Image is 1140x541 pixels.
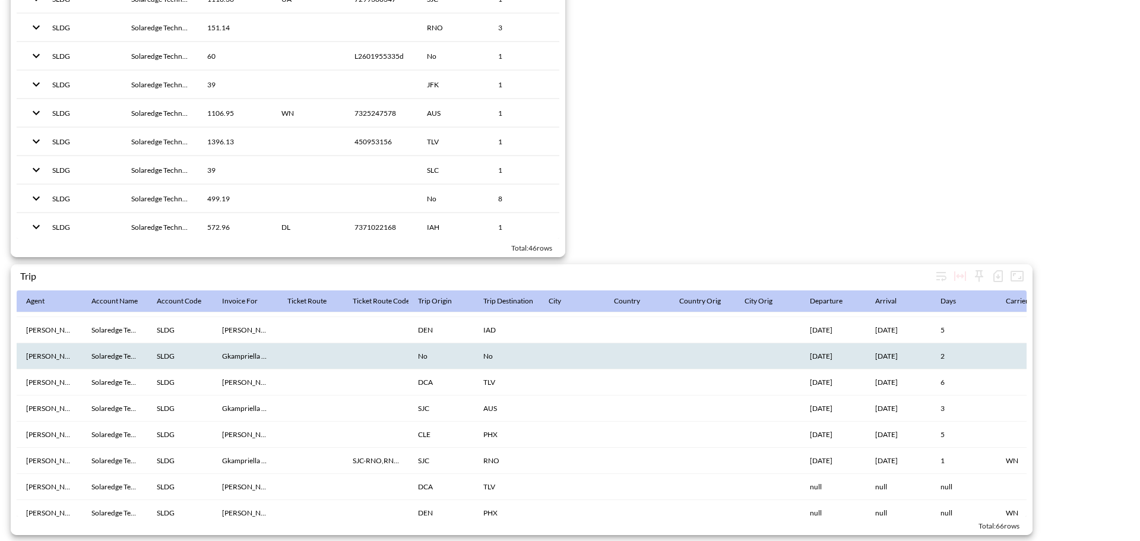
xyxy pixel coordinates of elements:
[26,217,46,237] button: expand row
[474,500,539,526] th: PHX
[800,396,866,422] th: 10/09/2025
[43,213,121,241] th: SLDG
[931,369,996,396] th: 6
[474,369,539,396] th: TLV
[213,317,278,343] th: Evan Censky
[417,14,489,42] th: RNO
[474,396,539,422] th: AUS
[408,474,474,500] th: DCA
[82,474,147,500] th: Solaredge Technologies Inc
[213,422,278,448] th: Michael Tanza
[978,521,1019,530] span: Total: 66 rows
[122,42,198,70] th: Solaredge Technologies Inc
[198,42,272,70] th: 60
[489,14,559,42] th: 3
[272,213,345,241] th: DL
[26,188,46,208] button: expand row
[82,500,147,526] th: Solaredge Technologies Inc
[198,185,272,213] th: 499.19
[417,99,489,127] th: AUS
[213,474,278,500] th: Elizabeth Reicherts
[931,317,996,343] th: 5
[147,422,213,448] th: SLDG
[17,396,82,422] th: Victoria Rogov
[417,71,489,99] th: JFK
[418,294,467,308] span: Trip Origin
[122,156,198,184] th: Solaredge Technologies Inc
[43,128,121,156] th: SLDG
[810,294,858,308] span: Departure
[408,500,474,526] th: DEN
[17,500,82,526] th: Kim Dobson
[345,99,417,127] th: 7325247578
[198,14,272,42] th: 151.14
[745,294,788,308] span: City Orig
[408,317,474,343] th: DEN
[147,396,213,422] th: SLDG
[489,42,559,70] th: 1
[147,448,213,474] th: SLDG
[272,99,345,127] th: WN
[198,213,272,241] th: 572.96
[489,213,559,241] th: 1
[489,185,559,213] th: 8
[408,448,474,474] th: SJC
[474,422,539,448] th: PHX
[940,294,971,308] span: Days
[489,156,559,184] th: 1
[198,71,272,99] th: 39
[26,103,46,123] button: expand row
[222,294,273,308] span: Invoice For
[679,294,721,308] div: Country Orig
[931,422,996,448] th: 5
[122,99,198,127] th: Solaredge Technologies Inc
[43,71,121,99] th: SLDG
[147,369,213,396] th: SLDG
[932,267,951,286] div: Wrap text
[408,343,474,369] th: No
[931,396,996,422] th: 3
[157,294,201,308] div: Account Code
[198,156,272,184] th: 39
[17,422,82,448] th: Victoria Rogov
[43,14,121,42] th: SLDG
[483,294,549,308] span: Trip Destination
[43,185,121,213] th: SLDG
[931,500,996,526] th: null
[866,500,931,526] th: null
[951,267,970,286] div: Toggle table layout between fixed and auto (default: auto)
[489,128,559,156] th: 1
[287,294,327,308] div: Ticket Route
[345,42,417,70] th: L2601955335d
[157,294,217,308] span: Account Code
[287,294,342,308] span: Ticket Route
[43,99,121,127] th: SLDG
[26,131,46,151] button: expand row
[198,99,272,127] th: 1106.95
[474,317,539,343] th: IAD
[875,294,897,308] div: Arrival
[483,294,533,308] div: Trip Destination
[213,500,278,526] th: Evan Censky
[614,294,640,308] div: Country
[549,294,577,308] span: City
[614,294,655,308] span: Country
[549,294,561,308] div: City
[875,294,912,308] span: Arrival
[122,213,198,241] th: Solaredge Technologies Inc
[26,17,46,37] button: expand row
[91,294,153,308] span: Account Name
[17,369,82,396] th: Victoria Rogov
[931,448,996,474] th: 1
[1008,267,1027,286] button: Fullscreen
[343,448,408,474] th: SJC-RNO,RNO-SJC
[82,422,147,448] th: Solaredge Technologies Inc
[417,185,489,213] th: No
[474,343,539,369] th: No
[800,500,866,526] th: null
[866,422,931,448] th: 12/07/2025
[800,317,866,343] th: 17/08/2025
[198,128,272,156] th: 1396.13
[353,294,428,308] span: Ticket Route Codes
[866,396,931,422] th: 12/09/2025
